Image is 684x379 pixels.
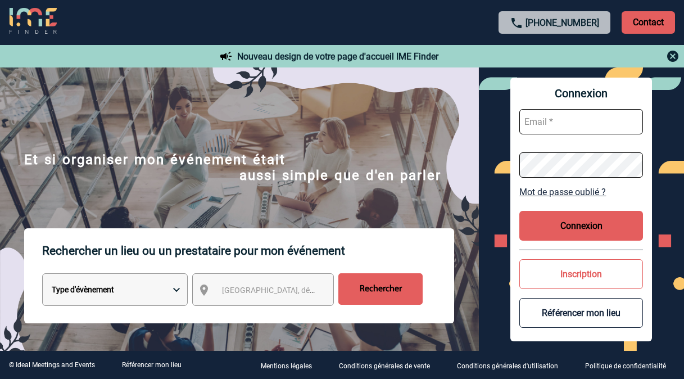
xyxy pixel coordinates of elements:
[9,361,95,369] div: © Ideal Meetings and Events
[330,360,448,371] a: Conditions générales de vente
[576,360,684,371] a: Politique de confidentialité
[338,273,423,305] input: Rechercher
[510,16,523,30] img: call-24-px.png
[448,360,576,371] a: Conditions générales d'utilisation
[252,360,330,371] a: Mentions légales
[222,286,378,295] span: [GEOGRAPHIC_DATA], département, région...
[526,17,599,28] a: [PHONE_NUMBER]
[122,361,182,369] a: Référencer mon lieu
[519,259,643,289] button: Inscription
[519,211,643,241] button: Connexion
[519,298,643,328] button: Référencer mon lieu
[457,362,558,370] p: Conditions générales d'utilisation
[339,362,430,370] p: Conditions générales de vente
[585,362,666,370] p: Politique de confidentialité
[622,11,675,34] p: Contact
[519,187,643,197] a: Mot de passe oublié ?
[519,109,643,134] input: Email *
[519,87,643,100] span: Connexion
[261,362,312,370] p: Mentions légales
[42,228,454,273] p: Rechercher un lieu ou un prestataire pour mon événement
